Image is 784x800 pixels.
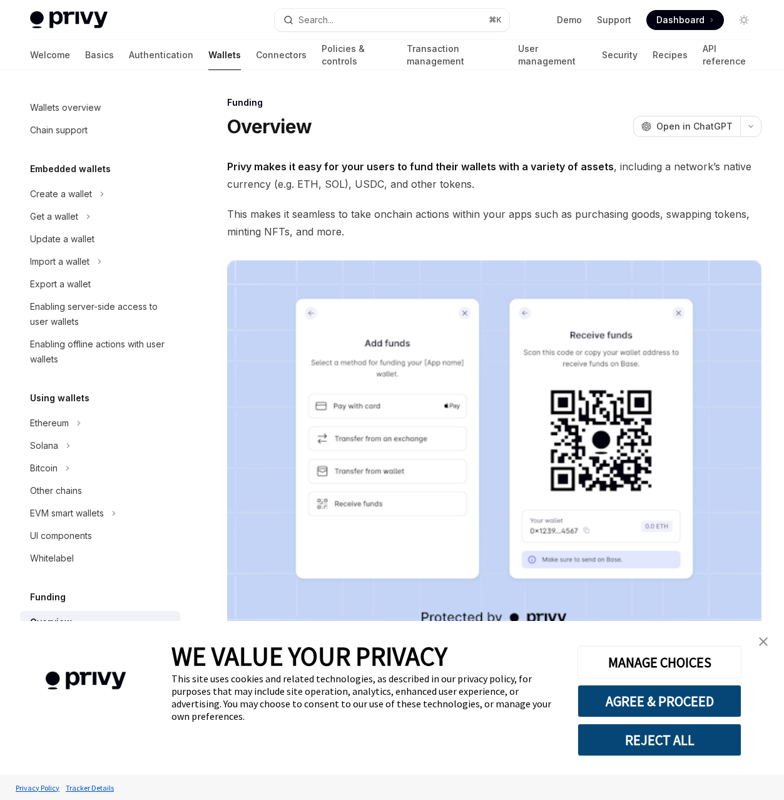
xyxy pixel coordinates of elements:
[20,183,180,205] button: Toggle Create a wallet section
[256,40,307,70] a: Connectors
[20,295,180,333] a: Enabling server-side access to user wallets
[20,119,180,141] a: Chain support
[19,654,153,708] img: company logo
[646,10,724,30] a: Dashboard
[20,228,180,250] a: Update a wallet
[30,506,104,521] div: EVM smart wallets
[407,40,504,70] a: Transaction management
[30,528,92,543] div: UI components
[171,672,559,722] div: This site uses cookies and related technologies, as described in our privacy policy, for purposes...
[20,205,180,228] button: Toggle Get a wallet section
[30,461,58,476] div: Bitcoin
[703,40,754,70] a: API reference
[227,158,761,193] span: , including a network’s native currency (e.g. ETH, SOL), USDC, and other tokens.
[30,416,69,431] div: Ethereum
[30,590,66,605] h5: Funding
[30,100,101,115] div: Wallets overview
[30,123,88,138] div: Chain support
[578,685,741,717] button: AGREE & PROCEED
[30,254,89,269] div: Import a wallet
[30,551,74,566] div: Whitelabel
[20,96,180,119] a: Wallets overview
[602,40,638,70] a: Security
[30,40,70,70] a: Welcome
[30,391,89,406] h5: Using wallets
[20,547,180,570] a: Whitelabel
[30,483,82,498] div: Other chains
[30,187,92,202] div: Create a wallet
[751,629,776,654] a: close banner
[30,209,78,224] div: Get a wallet
[653,40,688,70] a: Recipes
[20,412,180,434] button: Toggle Ethereum section
[557,14,582,26] a: Demo
[20,434,180,457] button: Toggle Solana section
[597,14,631,26] a: Support
[129,40,193,70] a: Authentication
[298,13,333,28] div: Search...
[227,205,761,240] span: This makes it seamless to take onchain actions within your apps such as purchasing goods, swappin...
[227,260,761,642] img: images/Funding.png
[20,611,180,633] a: Overview
[63,777,117,799] a: Tracker Details
[85,40,114,70] a: Basics
[578,646,741,679] button: MANAGE CHOICES
[20,525,180,547] a: UI components
[171,640,447,672] span: WE VALUE YOUR PRIVACY
[20,250,180,273] button: Toggle Import a wallet section
[578,724,741,756] button: REJECT ALL
[13,777,63,799] a: Privacy Policy
[30,299,173,329] div: Enabling server-side access to user wallets
[20,273,180,295] a: Export a wallet
[20,479,180,502] a: Other chains
[20,502,180,525] button: Toggle EVM smart wallets section
[633,116,740,137] button: Open in ChatGPT
[656,14,705,26] span: Dashboard
[30,232,94,247] div: Update a wallet
[30,615,72,630] div: Overview
[275,9,509,31] button: Open search
[30,162,111,177] h5: Embedded wallets
[30,11,108,29] img: light logo
[208,40,241,70] a: Wallets
[759,637,768,646] img: close banner
[656,120,733,133] span: Open in ChatGPT
[322,40,392,70] a: Policies & controls
[227,96,761,109] div: Funding
[227,160,614,173] strong: Privy makes it easy for your users to fund their wallets with a variety of assets
[734,10,754,30] button: Toggle dark mode
[20,457,180,479] button: Toggle Bitcoin section
[30,277,91,292] div: Export a wallet
[518,40,587,70] a: User management
[30,337,173,367] div: Enabling offline actions with user wallets
[30,438,58,453] div: Solana
[227,115,312,138] h1: Overview
[20,333,180,371] a: Enabling offline actions with user wallets
[489,15,502,25] span: ⌘ K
